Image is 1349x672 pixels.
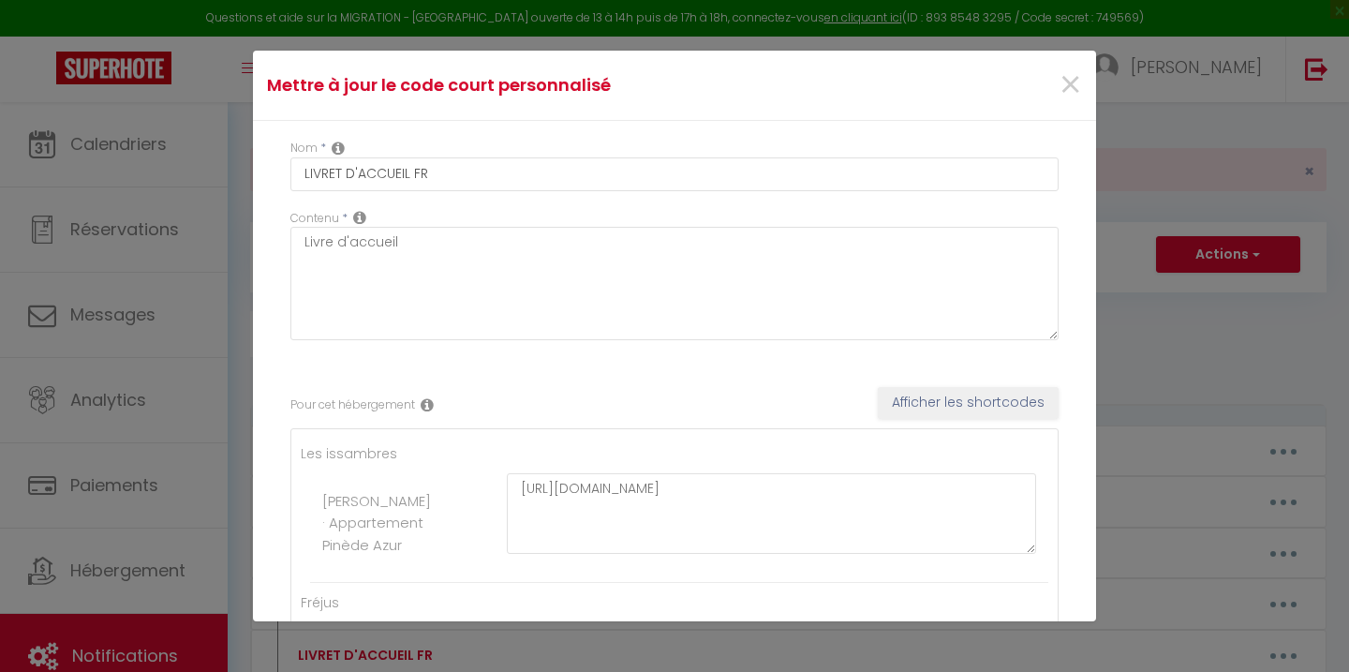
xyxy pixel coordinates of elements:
i: Custom short code name [332,141,345,156]
i: Rental [421,397,434,412]
span: × [1059,57,1082,113]
label: [PERSON_NAME] · Appartement Pinède Azur [322,490,431,557]
button: Close [1059,66,1082,106]
label: Fréjus [301,592,339,613]
i: Replacable content [353,210,366,225]
h4: Mettre à jour le code court personnalisé [267,72,802,98]
button: Afficher les shortcodes [878,387,1059,419]
label: Les issambres [301,443,397,464]
label: Nom [290,140,318,157]
label: Contenu [290,210,339,228]
iframe: LiveChat chat widget [1270,593,1349,672]
input: Custom code name [290,157,1059,191]
label: Pour cet hébergement [290,396,415,414]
